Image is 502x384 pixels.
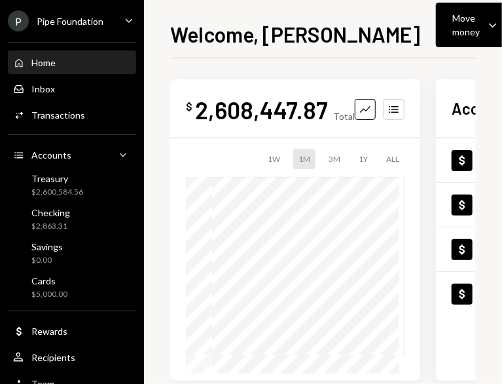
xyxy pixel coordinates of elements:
[8,10,29,31] div: P
[452,11,480,39] div: Move money
[8,103,136,126] a: Transactions
[8,143,136,166] a: Accounts
[8,319,136,343] a: Rewards
[353,149,373,169] div: 1Y
[31,149,71,161] div: Accounts
[170,21,420,47] h1: Welcome, [PERSON_NAME]
[293,149,315,169] div: 1M
[31,83,55,94] div: Inbox
[333,111,355,122] div: Total
[262,149,285,169] div: 1W
[37,16,103,27] div: Pipe Foundation
[8,50,136,74] a: Home
[323,149,346,169] div: 3M
[31,255,63,266] div: $0.00
[31,352,75,363] div: Recipients
[31,173,83,184] div: Treasury
[31,221,70,232] div: $2,863.31
[8,169,136,201] a: Treasury$2,600,584.56
[8,237,136,269] a: Savings$0.00
[31,207,70,218] div: Checking
[186,100,192,113] div: $
[8,77,136,100] a: Inbox
[31,289,67,300] div: $5,000.00
[31,275,67,286] div: Cards
[31,187,83,198] div: $2,600,584.56
[31,57,56,68] div: Home
[31,109,85,121] div: Transactions
[8,203,136,235] a: Checking$2,863.31
[381,149,404,169] div: ALL
[8,271,136,303] a: Cards$5,000.00
[31,241,63,252] div: Savings
[31,326,67,337] div: Rewards
[8,345,136,369] a: Recipients
[195,95,328,125] div: 2,608,447.87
